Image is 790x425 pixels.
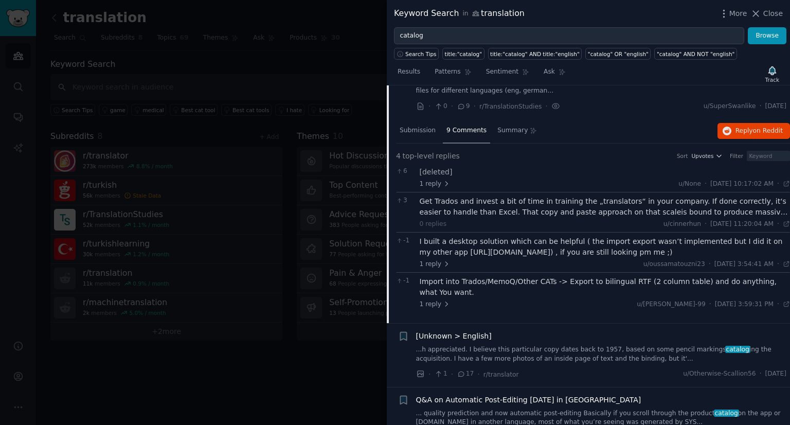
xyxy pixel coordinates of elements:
a: Ask [540,64,569,85]
span: catalog [725,346,750,353]
span: · [777,180,779,189]
span: · [709,300,711,309]
div: title:"catalog" [445,50,482,58]
button: Upvotes [691,152,723,160]
span: 9 [457,102,470,111]
span: · [451,101,453,112]
div: title:"catalog" AND title:"english" [490,50,580,58]
div: Keyword Search translation [394,7,525,20]
a: "catalog" AND NOT "english" [654,48,737,60]
span: u/cinnerhun [663,220,701,227]
a: Q&A on Automatic Post-Editing [DATE] in [GEOGRAPHIC_DATA] [416,395,641,405]
span: u/Otherwise-Scallion56 [683,369,756,379]
span: [DATE] [765,369,786,379]
span: 1 [434,369,447,379]
span: 4 [396,151,401,162]
span: -1 [396,276,414,286]
span: 3 [396,196,414,205]
span: 17 [457,369,474,379]
span: catalog [714,410,739,417]
span: · [428,101,430,112]
span: · [474,101,476,112]
a: Hi! Translators :)) I'm designer with 200 pages toolcatalog, around 35000 words. During years I p... [416,78,787,96]
input: Try a keyword related to your business [394,27,744,45]
span: · [760,102,762,111]
span: r/translator [483,371,519,378]
button: Browse [748,27,786,45]
span: [DATE] 3:59:31 PM [715,300,774,309]
span: Results [398,67,420,77]
span: Submission [400,126,436,135]
span: 1 reply [420,180,451,189]
span: [DATE] 11:20:04 AM [710,220,774,229]
a: [Unknown > English] [416,331,492,342]
div: "catalog" AND NOT "english" [657,50,735,58]
span: 9 Comments [446,126,487,135]
button: Track [762,63,783,85]
span: u/oussamatouzni23 [643,260,705,268]
span: r/TranslationStudies [479,103,542,110]
button: More [719,8,747,19]
span: · [760,369,762,379]
div: "catalog" OR "english" [588,50,649,58]
span: on Reddit [753,127,783,134]
div: Filter [730,152,743,160]
span: [DATE] [765,102,786,111]
span: top-level [402,151,434,162]
span: -1 [396,236,414,245]
a: Sentiment [482,64,533,85]
span: Summary [497,126,528,135]
a: ...h appreciated. I believe this particular copy dates back to 1957, based on some pencil marking... [416,345,787,363]
span: · [777,220,779,229]
span: 6 [396,167,414,176]
span: More [729,8,747,19]
button: Replyon Reddit [717,123,790,139]
span: catalog [575,78,600,85]
button: Search Tips [394,48,439,60]
div: Sort [677,152,688,160]
span: · [545,101,547,112]
span: · [451,369,453,380]
span: 1 reply [420,260,451,269]
span: u/SuperSwanlike [704,102,756,111]
a: Results [394,64,424,85]
a: Patterns [431,64,475,85]
span: Reply [735,127,783,136]
span: 0 [434,102,447,111]
div: Track [765,76,779,83]
span: · [709,260,711,269]
span: · [777,260,779,269]
span: · [705,220,707,229]
span: u/None [678,180,701,187]
span: Sentiment [486,67,518,77]
span: in [462,9,468,19]
span: Search Tips [405,50,437,58]
button: Close [750,8,783,19]
span: 1 reply [420,300,451,309]
span: Ask [544,67,555,77]
span: Patterns [435,67,460,77]
span: [DATE] 3:54:41 AM [714,260,774,269]
a: "catalog" OR "english" [585,48,651,60]
span: · [477,369,479,380]
span: Close [763,8,783,19]
a: title:"catalog" AND title:"english" [488,48,582,60]
span: Upvotes [691,152,713,160]
span: · [428,369,430,380]
span: [DATE] 10:17:02 AM [710,180,774,189]
span: replies [436,151,460,162]
span: · [705,180,707,189]
a: title:"catalog" [442,48,484,60]
input: Keyword [747,151,790,161]
span: u/[PERSON_NAME]-99 [637,300,706,308]
span: · [777,300,779,309]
